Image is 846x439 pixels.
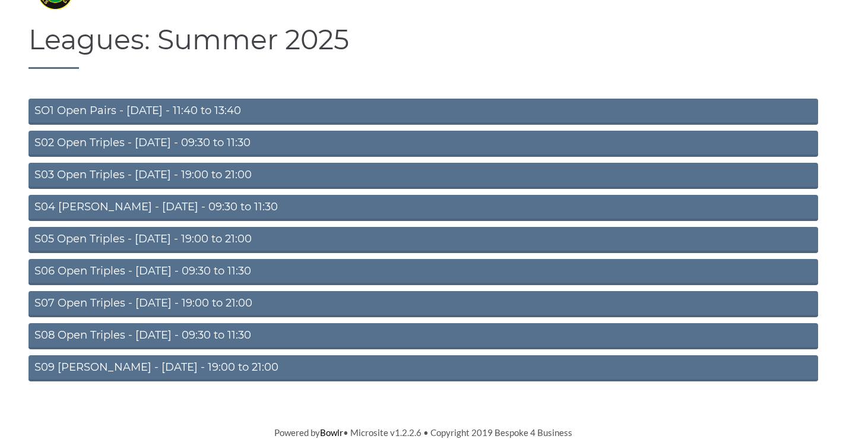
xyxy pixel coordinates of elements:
a: Bowlr [320,427,343,438]
a: SO1 Open Pairs - [DATE] - 11:40 to 13:40 [28,99,818,125]
a: S03 Open Triples - [DATE] - 19:00 to 21:00 [28,163,818,189]
a: S02 Open Triples - [DATE] - 09:30 to 11:30 [28,131,818,157]
a: S05 Open Triples - [DATE] - 19:00 to 21:00 [28,227,818,253]
h1: Leagues: Summer 2025 [28,25,818,69]
span: Powered by • Microsite v1.2.2.6 • Copyright 2019 Bespoke 4 Business [274,427,572,438]
a: S08 Open Triples - [DATE] - 09:30 to 11:30 [28,323,818,349]
a: S09 [PERSON_NAME] - [DATE] - 19:00 to 21:00 [28,355,818,381]
a: S07 Open Triples - [DATE] - 19:00 to 21:00 [28,291,818,317]
a: S06 Open Triples - [DATE] - 09:30 to 11:30 [28,259,818,285]
a: S04 [PERSON_NAME] - [DATE] - 09:30 to 11:30 [28,195,818,221]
